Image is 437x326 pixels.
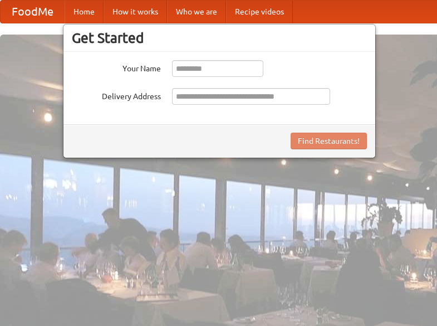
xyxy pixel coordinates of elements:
[72,88,161,102] label: Delivery Address
[104,1,167,23] a: How it works
[65,1,104,23] a: Home
[167,1,226,23] a: Who we are
[1,1,65,23] a: FoodMe
[226,1,293,23] a: Recipe videos
[72,60,161,74] label: Your Name
[291,133,367,149] button: Find Restaurants!
[72,30,367,46] h3: Get Started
